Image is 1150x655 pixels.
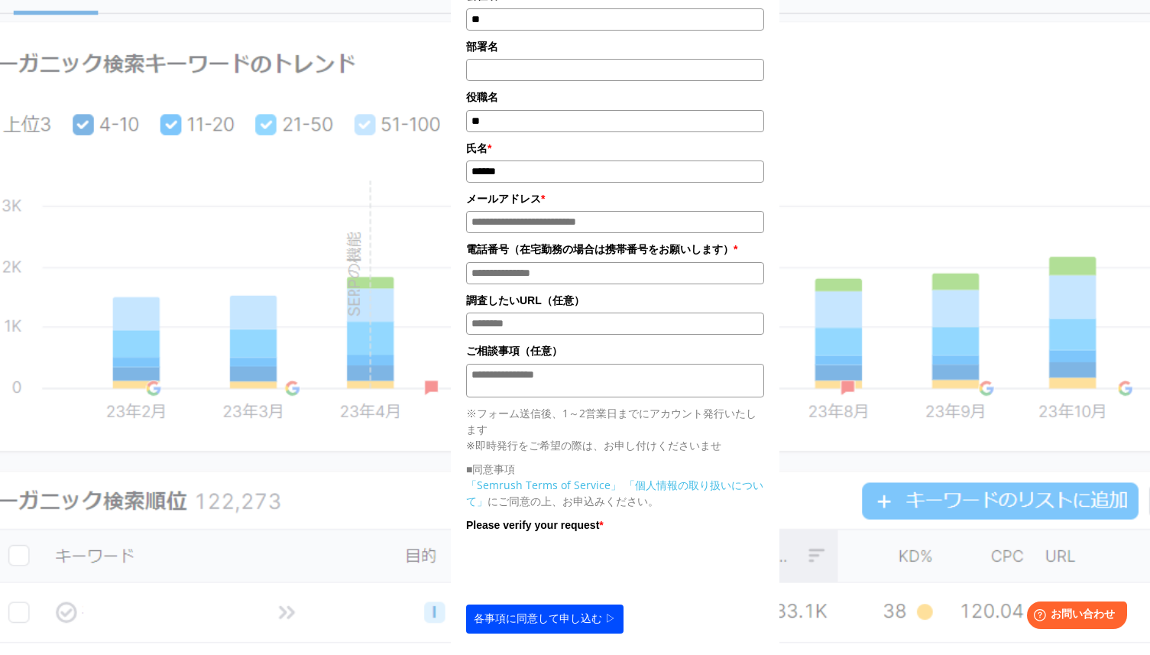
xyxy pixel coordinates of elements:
label: ご相談事項（任意） [466,342,764,359]
a: 「Semrush Terms of Service」 [466,478,621,492]
label: 部署名 [466,38,764,55]
iframe: Help widget launcher [1014,595,1133,638]
label: メールアドレス [466,190,764,207]
button: 各事項に同意して申し込む ▷ [466,605,624,634]
label: Please verify your request [466,517,764,533]
label: 氏名 [466,140,764,157]
p: ※フォーム送信後、1～2営業日までにアカウント発行いたします ※即時発行をご希望の際は、お申し付けくださいませ [466,405,764,453]
label: 電話番号（在宅勤務の場合は携帯番号をお願いします） [466,241,764,258]
iframe: reCAPTCHA [466,537,698,597]
p: にご同意の上、お申込みください。 [466,477,764,509]
label: 調査したいURL（任意） [466,292,764,309]
p: ■同意事項 [466,461,764,477]
a: 「個人情報の取り扱いについて」 [466,478,763,508]
label: 役職名 [466,89,764,105]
